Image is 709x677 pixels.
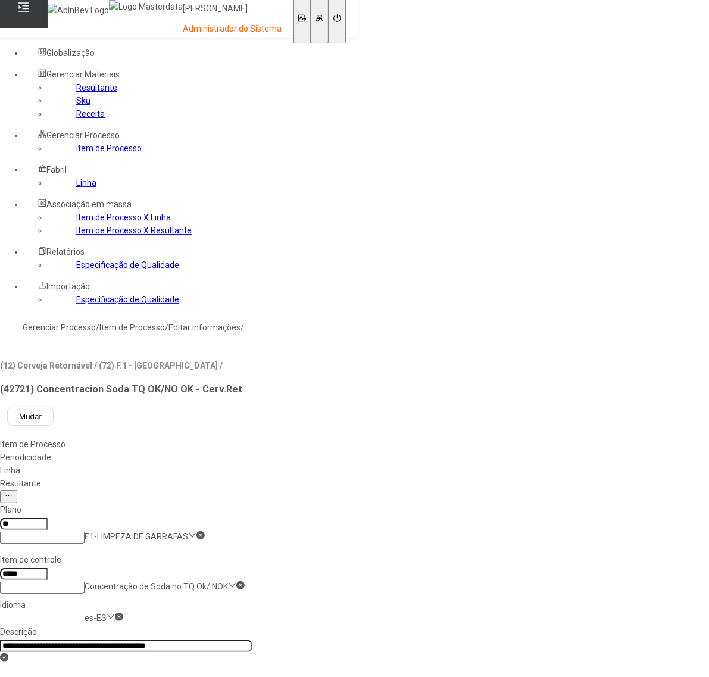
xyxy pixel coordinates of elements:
[23,323,96,332] a: Gerenciar Processo
[241,323,244,332] nz-breadcrumb-separator: /
[48,4,109,17] img: AbInBev Logo
[76,96,90,105] a: Sku
[165,323,168,332] nz-breadcrumb-separator: /
[46,130,120,140] span: Gerenciar Processo
[76,178,96,188] a: Linha
[19,412,42,421] span: Mudar
[76,295,179,304] a: Especificação de Qualidade
[46,165,67,174] span: Fabril
[183,23,282,35] p: Administrador do Sistema
[46,48,95,58] span: Globalização
[46,282,90,291] span: Importação
[76,83,117,92] a: Resultante
[76,109,105,118] a: Receita
[76,143,142,153] a: Item de Processo
[76,226,192,235] a: Item de Processo X Resultante
[85,582,228,591] nz-select-item: Concentração de Soda no TQ Ok/ NOK
[96,323,99,332] nz-breadcrumb-separator: /
[183,3,282,15] p: [PERSON_NAME]
[99,323,165,332] a: Item de Processo
[46,70,120,79] span: Gerenciar Materiais
[76,260,179,270] a: Especificação de Qualidade
[85,613,107,623] nz-select-item: es-ES
[46,199,132,209] span: Associação em massa
[7,407,54,426] button: Mudar
[85,532,188,541] nz-select-item: F.1-LIMPEZA DE GARRAFAS
[168,323,241,332] a: Editar informações
[46,247,85,257] span: Relatórios
[76,213,171,222] a: Item de Processo X Linha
